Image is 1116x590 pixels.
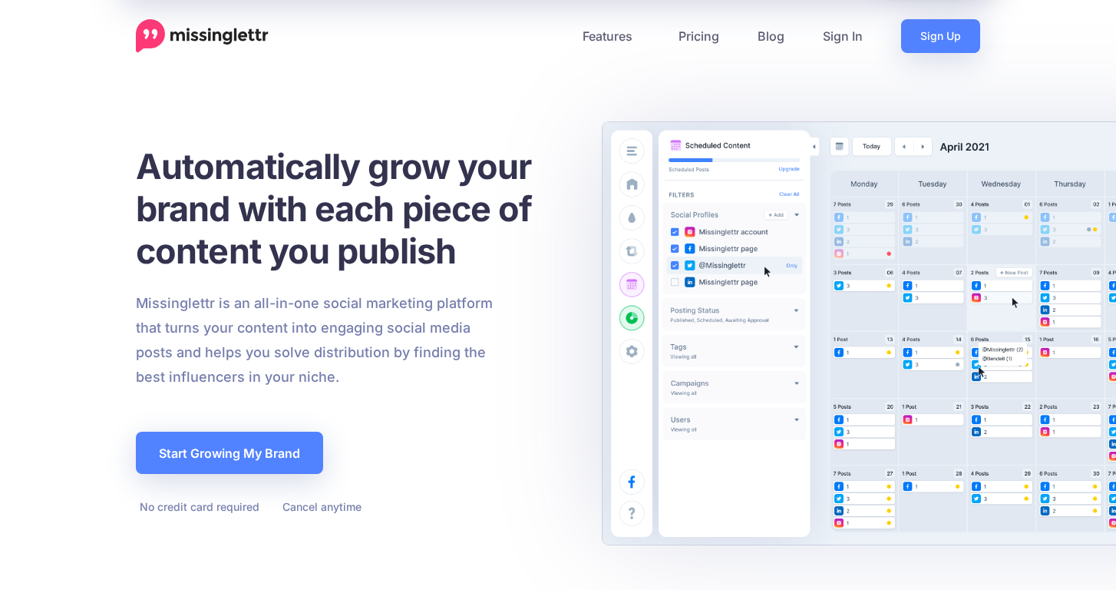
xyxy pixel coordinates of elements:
a: Start Growing My Brand [136,432,323,474]
a: Features [563,19,659,53]
li: No credit card required [136,497,259,516]
li: Cancel anytime [279,497,362,516]
a: Pricing [659,19,738,53]
a: Blog [738,19,804,53]
p: Missinglettr is an all-in-one social marketing platform that turns your content into engaging soc... [136,291,494,389]
a: Sign Up [901,19,980,53]
h1: Automatically grow your brand with each piece of content you publish [136,145,570,272]
a: Home [136,19,269,53]
a: Sign In [804,19,882,53]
